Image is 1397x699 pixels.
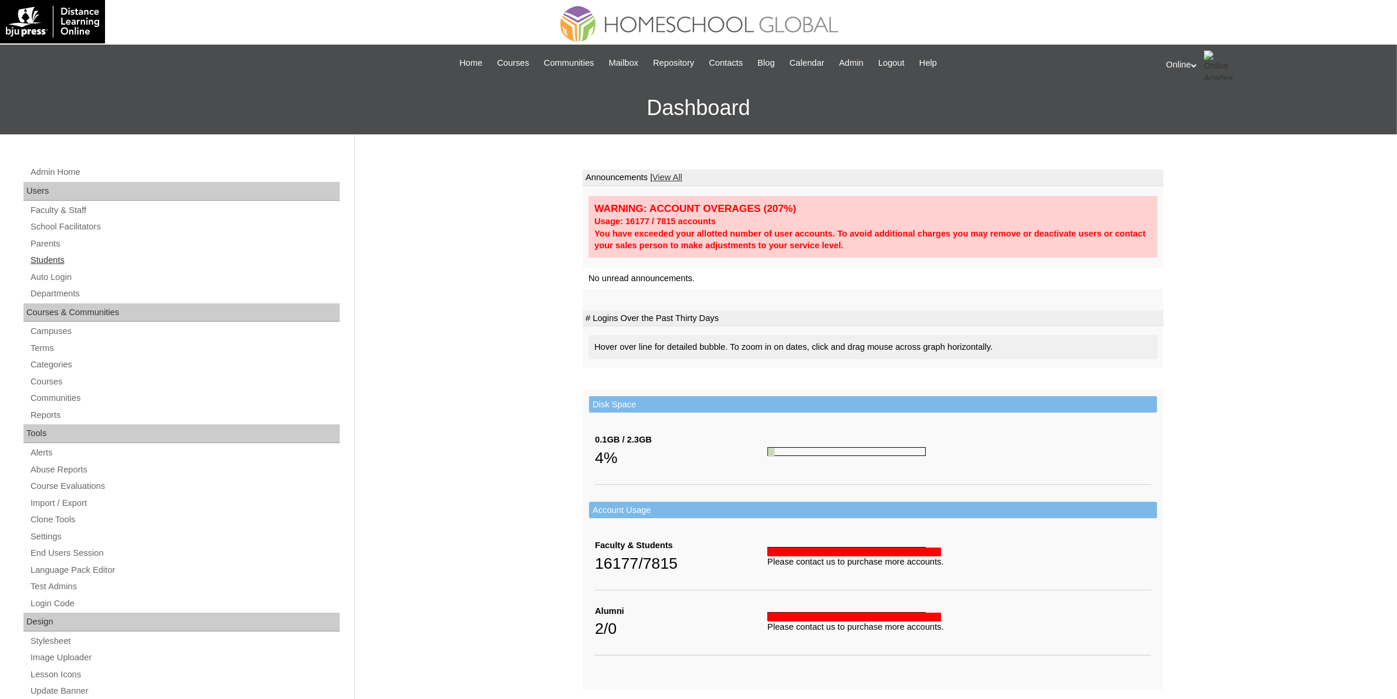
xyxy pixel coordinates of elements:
[29,286,340,301] a: Departments
[497,56,529,70] span: Courses
[919,56,937,70] span: Help
[589,502,1157,519] td: Account Usage
[1204,50,1233,80] img: Online Academy
[29,237,340,251] a: Parents
[595,434,767,446] div: 0.1GB / 2.3GB
[595,617,767,640] div: 2/0
[653,56,694,70] span: Repository
[29,546,340,560] a: End Users Session
[538,56,600,70] a: Communities
[23,613,340,632] div: Design
[23,303,340,322] div: Courses & Communities
[594,217,716,226] strong: Usage: 16177 / 7815 accounts
[594,228,1152,252] div: You have exceeded your allotted number of user accounts. To avoid additional charges you may remo...
[29,408,340,423] a: Reports
[595,446,767,470] div: 4%
[29,220,340,234] a: School Facilitators
[29,445,340,460] a: Alerts
[29,479,340,494] a: Course Evaluations
[767,556,1151,568] div: Please contact us to purchase more accounts.
[6,82,1391,134] h3: Dashboard
[23,182,340,201] div: Users
[784,56,830,70] a: Calendar
[454,56,488,70] a: Home
[603,56,645,70] a: Mailbox
[29,596,340,611] a: Login Code
[29,374,340,389] a: Courses
[29,391,340,406] a: Communities
[29,357,340,372] a: Categories
[595,552,767,575] div: 16177/7815
[595,539,767,552] div: Faculty & Students
[594,202,1152,215] div: WARNING: ACCOUNT OVERAGES (207%)
[29,270,340,285] a: Auto Login
[878,56,905,70] span: Logout
[459,56,482,70] span: Home
[29,512,340,527] a: Clone Tools
[491,56,535,70] a: Courses
[29,529,340,544] a: Settings
[29,667,340,682] a: Lesson Icons
[29,253,340,268] a: Students
[703,56,749,70] a: Contacts
[588,335,1158,359] div: Hover over line for detailed bubble. To zoom in on dates, click and drag mouse across graph horiz...
[757,56,774,70] span: Blog
[767,621,1151,633] div: Please contact us to purchase more accounts.
[752,56,780,70] a: Blog
[583,170,1163,186] td: Announcements |
[29,341,340,356] a: Terms
[589,396,1157,413] td: Disk Space
[29,324,340,339] a: Campuses
[709,56,743,70] span: Contacts
[29,650,340,665] a: Image Uploader
[29,203,340,218] a: Faculty & Staff
[29,563,340,578] a: Language Pack Editor
[29,684,340,698] a: Update Banner
[872,56,911,70] a: Logout
[839,56,864,70] span: Admin
[647,56,700,70] a: Repository
[833,56,870,70] a: Admin
[29,165,340,180] a: Admin Home
[29,579,340,594] a: Test Admins
[583,268,1163,289] td: No unread announcements.
[6,6,99,38] img: logo-white.png
[23,424,340,443] div: Tools
[583,310,1163,327] td: # Logins Over the Past Thirty Days
[544,56,594,70] span: Communities
[609,56,639,70] span: Mailbox
[790,56,824,70] span: Calendar
[652,173,682,182] a: View All
[914,56,943,70] a: Help
[29,634,340,649] a: Stylesheet
[29,496,340,511] a: Import / Export
[29,462,340,477] a: Abuse Reports
[1166,50,1386,80] div: Online
[595,605,767,617] div: Alumni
